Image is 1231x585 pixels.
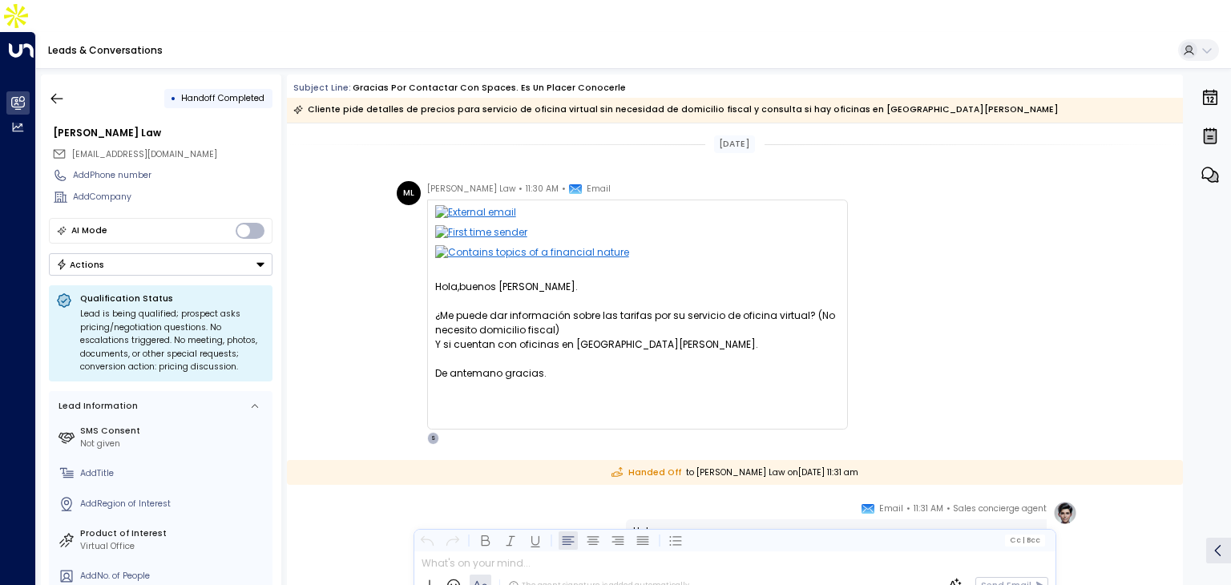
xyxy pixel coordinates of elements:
div: AddNo. of People [80,570,268,583]
div: Not given [80,438,268,450]
span: • [519,181,523,197]
span: Handoff Completed [181,92,264,104]
div: [DATE] [714,135,755,153]
button: Undo [418,531,437,550]
div: Cliente pide detalles de precios para servicio de oficina virtual sin necesidad de domicilio fisc... [293,102,1059,118]
div: to [PERSON_NAME] Law on [DATE] 11:31 am [287,460,1183,485]
button: Cc|Bcc [1005,535,1045,546]
img: External email [435,205,840,225]
div: Actions [56,259,105,270]
span: • [946,501,950,517]
span: • [906,501,910,517]
span: Subject Line: [293,82,351,94]
span: [EMAIL_ADDRESS][DOMAIN_NAME] [72,148,217,160]
span: 11:31 AM [914,501,943,517]
span: | [1022,536,1024,544]
span: • [562,181,566,197]
label: Product of Interest [80,527,268,540]
span: Email [587,181,611,197]
div: Button group with a nested menu [49,253,272,276]
span: [PERSON_NAME] Law [427,181,516,197]
span: Sales concierge agent [953,501,1047,517]
div: Gracias por contactar con Spaces. Es un placer conocerle [353,82,626,95]
div: AI Mode [71,223,107,239]
span: mcu.fac@gmail.com [72,148,217,161]
span: Email [879,501,903,517]
div: De antemano gracias. [435,366,840,409]
span: Cc Bcc [1010,536,1040,544]
a: Leads & Conversations [48,43,163,57]
div: Lead is being qualified; prospect asks pricing/negotiation questions. No escalations triggered. N... [80,308,265,374]
label: SMS Consent [80,425,268,438]
div: Lead Information [54,400,138,413]
div: • [171,87,176,109]
div: Virtual Office [80,540,268,553]
span: Handed Off [611,466,681,479]
button: Redo [442,531,462,550]
div: Y si cuentan con oficinas en [GEOGRAPHIC_DATA][PERSON_NAME]. [435,337,840,352]
div: AddTitle [80,467,268,480]
div: AddCompany [73,191,272,204]
img: profile-logo.png [1053,501,1077,525]
div: AddRegion of Interest [80,498,268,510]
img: First time sender [435,225,840,245]
div: S [427,432,440,445]
span: 11:30 AM [526,181,559,197]
div: ML [397,181,421,205]
button: Actions [49,253,272,276]
p: Qualification Status [80,292,265,305]
div: ¿Me puede dar información sobre las tarifas por su servicio de oficina virtual? (No necesito domi... [435,309,840,337]
div: Hola,buenos [PERSON_NAME]. [435,280,840,409]
div: [PERSON_NAME] Law [53,126,272,140]
div: AddPhone number [73,169,272,182]
img: Contains topics of a financial nature [435,245,840,265]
